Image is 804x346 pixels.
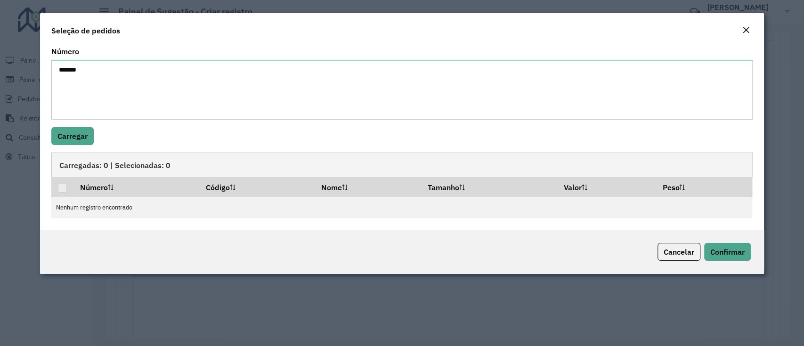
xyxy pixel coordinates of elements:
[315,177,421,197] th: Nome
[51,46,79,57] label: Número
[710,247,745,257] span: Confirmar
[664,247,694,257] span: Cancelar
[557,177,656,197] th: Valor
[704,243,751,261] button: Confirmar
[51,25,120,36] h4: Seleção de pedidos
[656,177,752,197] th: Peso
[51,153,752,177] div: Carregadas: 0 | Selecionadas: 0
[199,177,315,197] th: Código
[739,24,753,37] button: Close
[74,177,200,197] th: Número
[742,26,750,34] em: Fechar
[51,127,94,145] button: Carregar
[51,197,752,218] td: Nenhum registro encontrado
[658,243,700,261] button: Cancelar
[422,177,557,197] th: Tamanho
